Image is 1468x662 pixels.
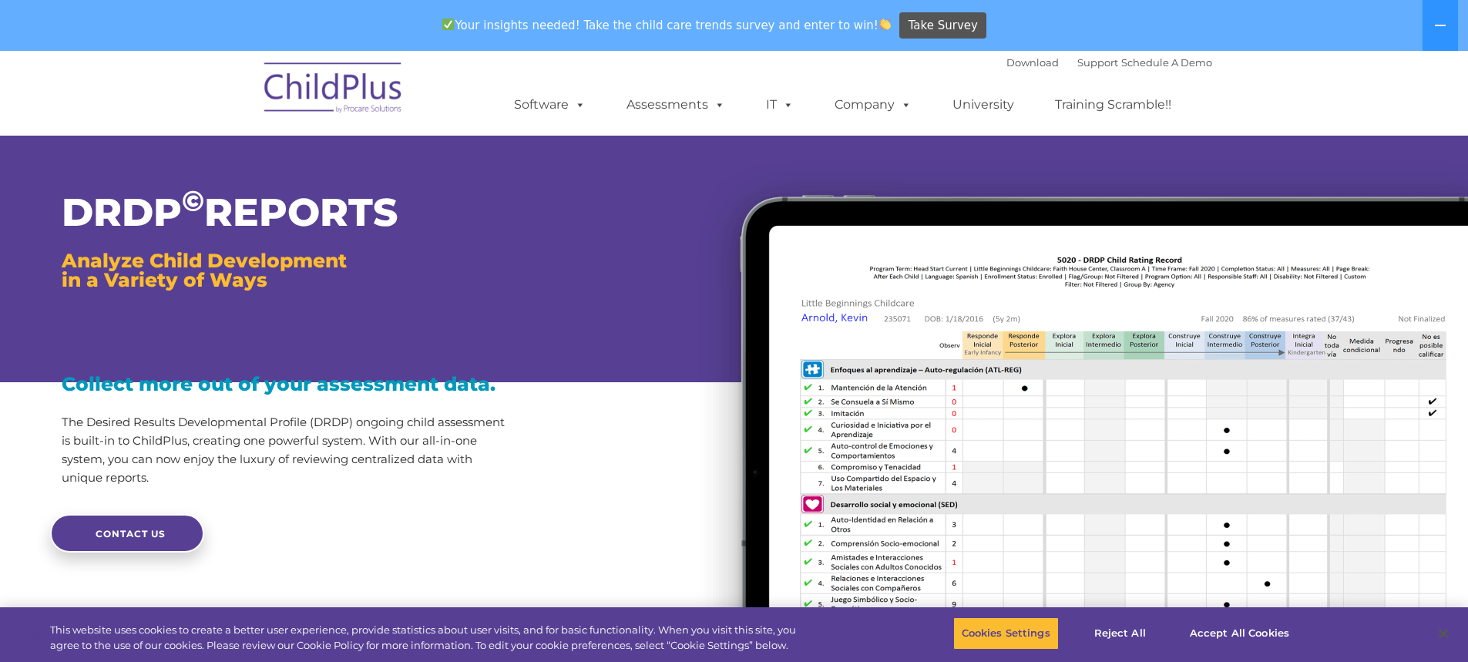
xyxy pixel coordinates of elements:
[62,268,267,291] span: in a Variety of Ways
[50,623,808,653] div: This website uses cookies to create a better user experience, provide statistics about user visit...
[819,89,927,120] a: Company
[62,193,515,232] h1: DRDP REPORTS
[62,375,515,394] h3: Collect more out of your assessment data.
[62,249,347,272] span: Analyze Child Development
[499,89,601,120] a: Software
[257,52,411,129] img: ChildPlus by Procare Solutions
[1181,617,1298,650] button: Accept All Cookies
[1077,56,1118,69] a: Support
[1006,56,1059,69] a: Download
[1072,617,1168,650] button: Reject All
[751,89,809,120] a: IT
[1006,56,1212,69] font: |
[899,12,986,39] a: Take Survey
[50,514,204,553] a: CONTACT US
[1426,617,1460,650] button: Close
[1040,89,1187,120] a: Training Scramble!!
[62,413,515,487] p: The Desired Results Developmental Profile (DRDP) ongoing child assessment is built-in to ChildPlu...
[879,18,891,30] img: 👏
[909,12,978,39] span: Take Survey
[611,89,741,120] a: Assessments
[1121,56,1212,69] a: Schedule A Demo
[182,183,204,218] sup: ©
[937,89,1030,120] a: University
[442,18,454,30] img: ✅
[96,528,166,539] span: CONTACT US
[953,617,1059,650] button: Cookies Settings
[436,10,898,40] span: Your insights needed! Take the child care trends survey and enter to win!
